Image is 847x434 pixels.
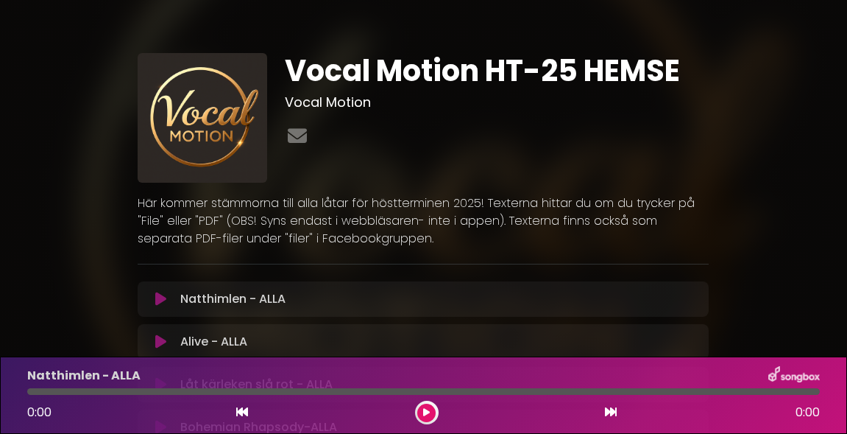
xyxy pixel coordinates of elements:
[285,94,709,111] h3: Vocal Motion
[138,53,267,183] img: pGlB4Q9wSIK9SaBErEAn
[795,404,820,421] span: 0:00
[27,367,141,385] p: Natthimlen - ALLA
[768,366,820,385] img: songbox-logo-white.png
[180,333,247,351] p: Alive - ALLA
[27,404,52,421] span: 0:00
[180,290,286,308] p: Natthimlen - ALLA
[285,53,709,88] h1: Vocal Motion HT-25 HEMSE
[138,195,709,248] p: Här kommer stämmorna till alla låtar för höstterminen 2025! Texterna hittar du om du trycker på "...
